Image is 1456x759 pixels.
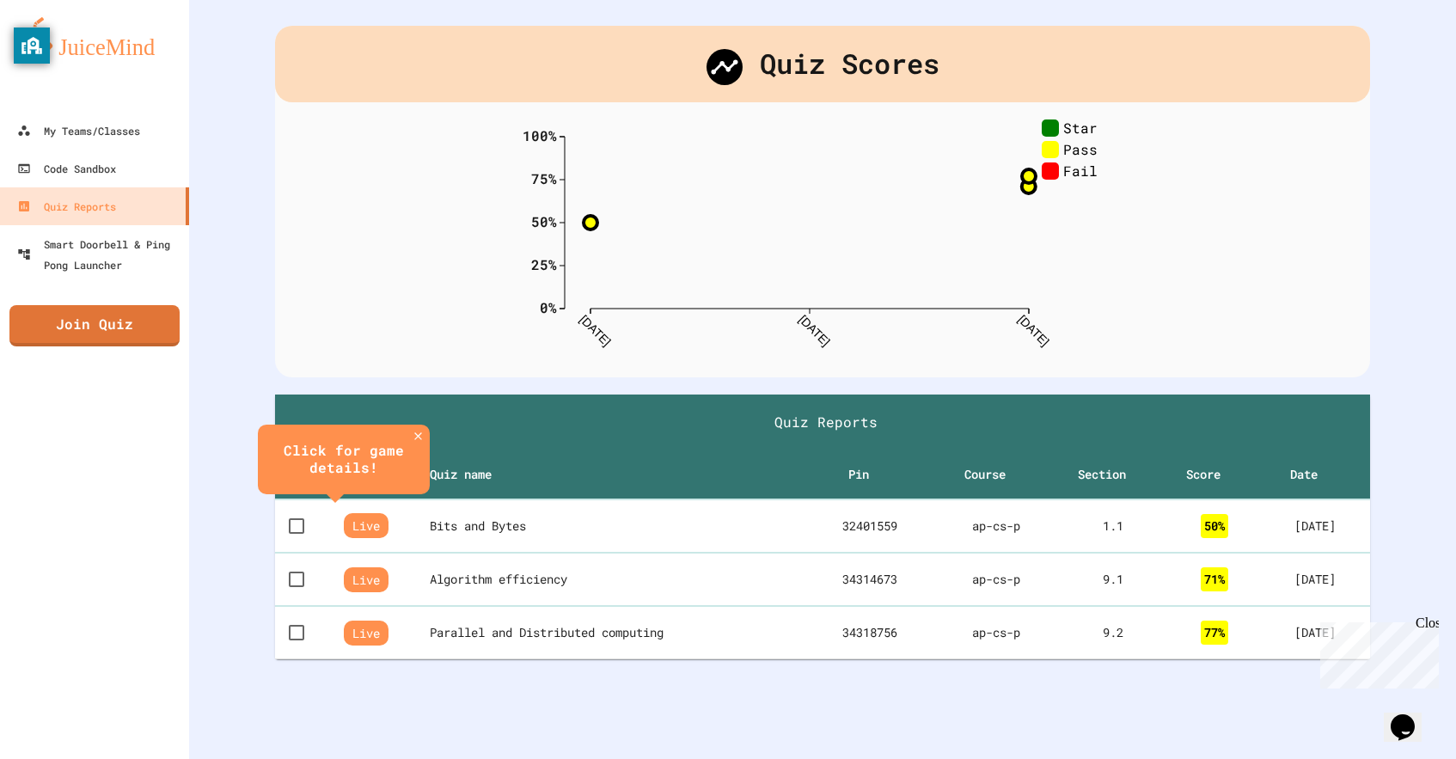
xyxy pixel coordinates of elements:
div: Code Sandbox [17,158,116,179]
text: Fail [1063,161,1098,179]
img: logo-orange.svg [17,17,172,62]
div: 77 % [1201,621,1228,645]
text: [DATE] [1015,312,1051,348]
th: Parallel and Distributed computing [430,606,804,659]
th: Algorithm efficiency [430,553,804,606]
text: Pass [1063,139,1098,157]
span: Live [344,567,388,592]
div: ap-cs-p [950,517,1043,535]
iframe: chat widget [1313,615,1439,689]
text: 75% [531,169,557,187]
div: 71 % [1201,567,1228,591]
div: ap-cs-p [950,624,1043,641]
div: Click for game details! [275,441,413,477]
span: Score [1186,464,1243,485]
div: 9 . 1 [1070,571,1155,588]
text: 100% [523,126,557,144]
text: 25% [531,255,557,273]
div: Quiz Scores [275,26,1370,102]
td: 34314673 [804,553,936,606]
h1: Quiz Reports [289,412,1363,432]
text: Star [1063,118,1098,136]
button: close [407,425,429,446]
span: Section [1078,464,1148,485]
span: Pin [848,464,891,485]
div: Smart Doorbell & Ping Pong Launcher [17,234,182,275]
span: Live [344,513,388,538]
td: 34318756 [804,606,936,659]
th: Bits and Bytes [430,499,804,553]
text: 50% [531,212,557,230]
td: [DATE] [1260,606,1370,659]
td: [DATE] [1260,499,1370,553]
div: Quiz Reports [17,196,116,217]
div: ap-cs-p [950,571,1043,588]
div: 1 . 1 [1070,517,1155,535]
div: Chat with us now!Close [7,7,119,109]
text: [DATE] [796,312,832,348]
text: [DATE] [577,312,613,348]
iframe: chat widget [1384,690,1439,742]
span: Course [964,464,1028,485]
button: privacy banner [14,28,50,64]
text: 0% [540,298,557,316]
a: Join Quiz [9,305,180,346]
span: Date [1290,464,1340,485]
div: 9 . 2 [1070,624,1155,641]
span: Live [344,621,388,646]
div: 50 % [1201,514,1228,538]
td: [DATE] [1260,553,1370,606]
div: My Teams/Classes [17,120,140,141]
span: Quiz name [430,464,514,485]
td: 32401559 [804,499,936,553]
